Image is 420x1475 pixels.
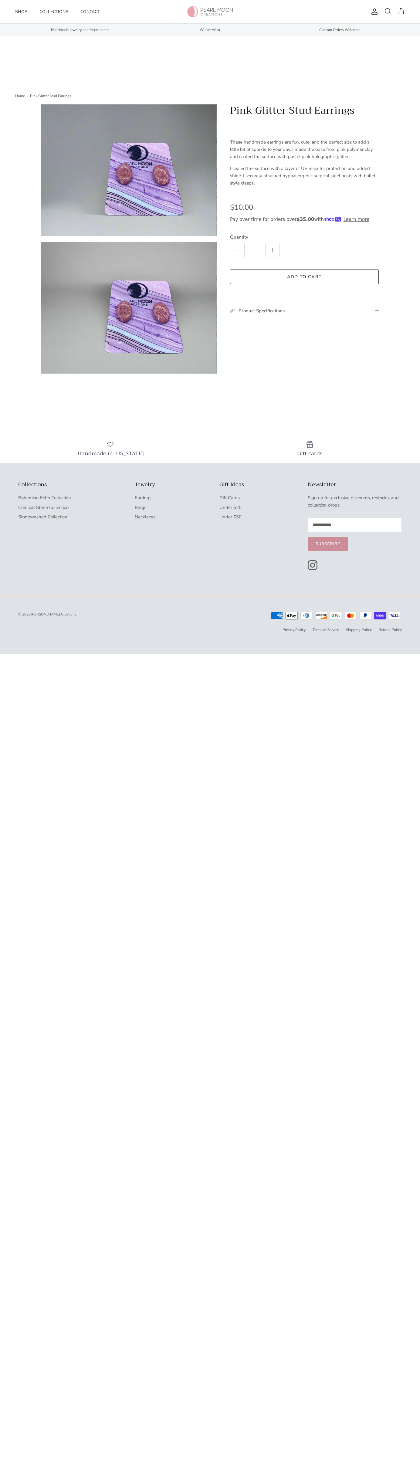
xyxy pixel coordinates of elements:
span: $10.00 [230,202,253,212]
a: Privacy Policy [283,627,306,632]
a: Under $50 [219,514,242,520]
img: Pearl Moon Creations [187,6,233,17]
p: Sign up for exclusive discounts, restocks, and collection drops. [308,494,402,509]
a: Shipping Policy [346,627,372,632]
a: Bohemian Echo Collection [18,495,71,501]
label: Quantity [230,234,379,240]
a: Rings [135,504,146,510]
a: Contact [75,2,105,22]
a: Gift Cards [219,495,240,501]
a: Crimson Stone Collection [18,504,69,510]
span: Custom Orders Welcome [281,27,399,32]
a: Under $20 [219,504,242,510]
a: Earrings [135,495,151,501]
input: Quantity [248,243,262,257]
div: Handmade in [US_STATE] [15,450,205,457]
a: [PERSON_NAME] Creations [31,612,76,617]
div: Secondary [129,481,161,575]
a: Pink Glitter Stud Earrings [30,93,71,98]
img: Pink Glitter Stud Earrings - Pearl Moon Creations [41,242,217,374]
a: Necklaces [135,514,155,520]
p: I sealed the surface with a layer of UV resin for protection and added shine. I securely attached... [230,165,379,187]
div: Secondary [12,481,77,575]
a: Custom Orders Welcome [275,27,405,32]
div: Newsletter [308,481,402,488]
a: Terms of Service [313,627,339,632]
span: © 2025 . [18,612,77,617]
a: Home [15,93,25,98]
p: These handmade earrings are fun, cute, and the perfect size to add a little bit of sparkle to you... [230,138,379,160]
input: Email [308,518,402,532]
button: Add to cart [230,270,379,284]
a: Decrease quantity [230,243,245,257]
span: Winter Wear [151,27,269,32]
a: Account [368,8,378,15]
button: Subscribe [308,537,348,551]
a: Gift cards [215,440,405,457]
a: Winter Wear [145,27,275,32]
ul: Secondary [267,627,405,636]
img: Pink Glitter Stud Earrings - Pearl Moon Creations [41,104,217,236]
a: Refund Policy [379,627,402,632]
div: Collections [18,481,71,488]
div: Gift Ideas [219,481,244,488]
nav: Breadcrumbs [15,93,405,98]
a: Stonewashed Collection [18,514,67,520]
span: Product Specifications [239,308,285,314]
a: Increase quantity [265,243,280,257]
a: Collections [34,2,74,22]
summary: Product Specifications [230,303,379,319]
div: Secondary [213,481,250,575]
h1: Pink Glitter Stud Earrings [230,104,379,117]
div: Jewelry [135,481,155,488]
div: Gift cards [215,450,405,457]
span: Handmade Jewelry and Accessories [21,27,139,32]
a: Shop [10,2,33,22]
